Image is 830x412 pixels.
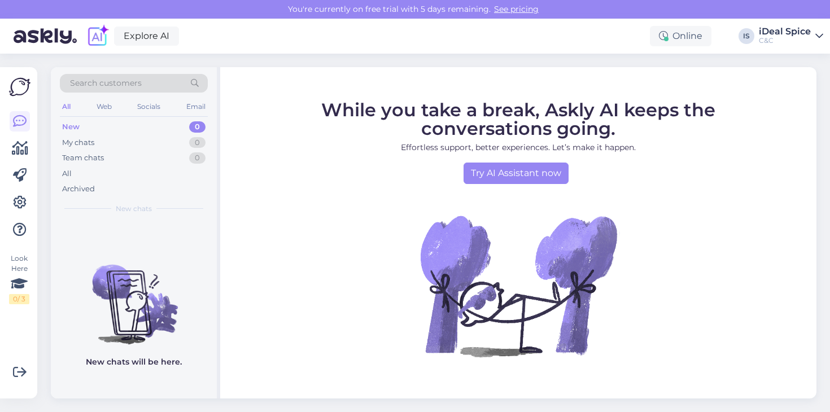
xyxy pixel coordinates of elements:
span: While you take a break, Askly AI keeps the conversations going. [321,99,715,139]
div: iDeal Spice [759,27,811,36]
div: IS [739,28,754,44]
div: Archived [62,183,95,195]
div: Web [94,99,114,114]
a: See pricing [491,4,542,14]
img: Askly Logo [9,76,30,98]
div: All [60,99,73,114]
div: My chats [62,137,94,148]
div: Email [184,99,208,114]
a: iDeal SpiceC&C [759,27,823,45]
img: explore-ai [86,24,110,48]
div: 0 / 3 [9,294,29,304]
div: Online [650,26,711,46]
div: 0 [189,152,206,164]
p: New chats will be here. [86,356,182,368]
div: New [62,121,80,133]
div: Socials [135,99,163,114]
div: Look Here [9,253,29,304]
a: Explore AI [114,27,179,46]
div: C&C [759,36,811,45]
img: No Chat active [417,184,620,387]
div: All [62,168,72,179]
span: New chats [116,204,152,214]
p: Effortless support, better experiences. Let’s make it happen. [270,142,767,154]
img: No chats [51,244,217,346]
a: Try AI Assistant now [464,163,569,184]
div: 0 [189,137,206,148]
span: Search customers [70,77,142,89]
div: 0 [189,121,206,133]
div: Team chats [62,152,104,164]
